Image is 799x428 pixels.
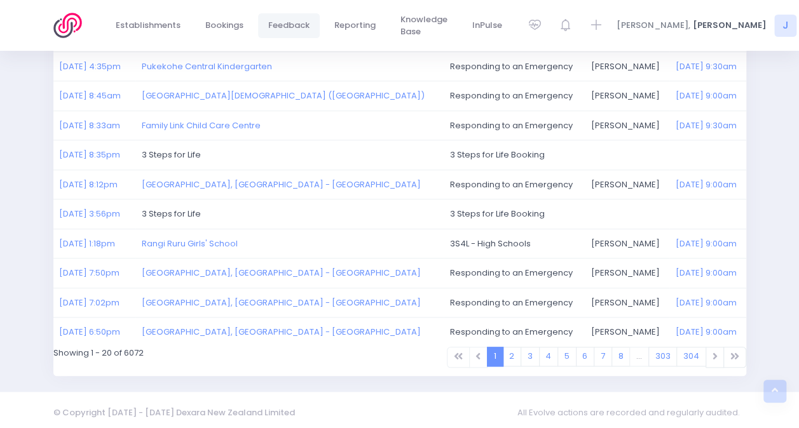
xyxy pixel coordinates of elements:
[585,170,669,199] td: [PERSON_NAME]
[617,19,690,32] span: [PERSON_NAME],
[59,60,121,72] a: [DATE] 4:35pm
[45,347,400,376] div: Showing 1 - 20 of 6072
[517,400,746,425] span: All Evolve actions are recorded and regularly audited.
[59,326,120,338] a: [DATE] 6:50pm
[444,51,585,81] td: Responding to an Emergency
[676,60,737,72] a: [DATE] 9:30am
[59,208,120,220] a: [DATE] 3:56pm
[390,7,458,44] a: Knowledge Base
[676,119,737,131] a: [DATE] 9:30am
[444,288,585,318] td: Responding to an Emergency
[585,258,669,288] td: [PERSON_NAME]
[487,347,503,366] span: 1
[53,13,90,38] img: Logo
[334,19,376,32] span: Reporting
[444,229,585,258] td: 3S4L - High Schools
[444,81,585,111] td: Responding to an Emergency
[59,178,118,191] a: [DATE] 8:12pm
[106,13,191,38] a: Establishments
[324,13,386,38] a: Reporting
[59,267,120,279] a: [DATE] 7:50pm
[400,13,447,38] span: Knowledge Base
[594,347,612,366] a: 7
[142,60,272,72] a: Pukekohe Central Kindergarten
[142,297,421,309] a: [GEOGRAPHIC_DATA], [GEOGRAPHIC_DATA] - [GEOGRAPHIC_DATA]
[142,237,238,250] a: Rangi Ruru Girls' School
[444,140,746,170] td: 3 Steps for Life Booking
[444,199,746,229] td: 3 Steps for Life Booking
[774,15,796,37] span: J
[53,406,295,418] span: © Copyright [DATE] - [DATE] Dexara New Zealand Limited
[462,13,513,38] a: InPulse
[585,318,669,347] td: [PERSON_NAME]
[205,19,243,32] span: Bookings
[611,347,631,366] a: 8
[268,19,310,32] span: Feedback
[142,178,421,191] a: [GEOGRAPHIC_DATA], [GEOGRAPHIC_DATA] - [GEOGRAPHIC_DATA]
[59,297,120,309] a: [DATE] 7:02pm
[676,267,737,279] a: [DATE] 9:00am
[648,347,678,366] a: 303
[692,19,766,32] span: [PERSON_NAME]
[676,297,737,309] a: [DATE] 9:00am
[576,347,595,366] a: 6
[539,347,559,366] a: 4
[444,318,585,347] td: Responding to an Emergency
[142,119,261,131] a: Family Link Child Care Centre
[142,90,425,102] a: [GEOGRAPHIC_DATA][DEMOGRAPHIC_DATA] ([GEOGRAPHIC_DATA])
[676,237,737,250] a: [DATE] 9:00am
[676,178,737,191] a: [DATE] 9:00am
[142,149,201,161] span: 3 Steps for Life
[142,326,421,338] a: [GEOGRAPHIC_DATA], [GEOGRAPHIC_DATA] - [GEOGRAPHIC_DATA]
[142,208,201,220] span: 3 Steps for Life
[59,119,120,131] a: [DATE] 8:33am
[585,110,669,140] td: [PERSON_NAME]
[503,347,522,366] a: 2
[676,90,737,102] a: [DATE] 9:00am
[676,347,706,366] a: 304
[585,229,669,258] td: [PERSON_NAME]
[59,90,121,102] a: [DATE] 8:45am
[585,81,669,111] td: [PERSON_NAME]
[116,19,181,32] span: Establishments
[676,326,737,338] a: [DATE] 9:00am
[59,237,115,250] a: [DATE] 1:18pm
[472,19,502,32] span: InPulse
[444,170,585,199] td: Responding to an Emergency
[585,288,669,318] td: [PERSON_NAME]
[585,51,669,81] td: [PERSON_NAME]
[557,347,577,366] a: 5
[521,347,540,366] a: 3
[195,13,254,38] a: Bookings
[258,13,320,38] a: Feedback
[444,258,585,288] td: Responding to an Emergency
[59,149,120,161] a: [DATE] 8:35pm
[142,267,421,279] a: [GEOGRAPHIC_DATA], [GEOGRAPHIC_DATA] - [GEOGRAPHIC_DATA]
[444,110,585,140] td: Responding to an Emergency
